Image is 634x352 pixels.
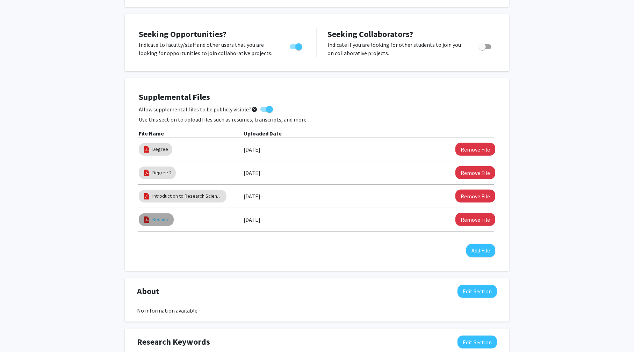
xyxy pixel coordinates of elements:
[287,41,306,51] div: Toggle
[139,29,226,39] span: Seeking Opportunities?
[244,214,260,226] label: [DATE]
[152,192,222,200] a: Introduction to Research Science Hybrid Program Completion Letter
[152,146,168,153] a: Degree
[327,29,413,39] span: Seeking Collaborators?
[139,41,276,57] p: Indicate to faculty/staff and other users that you are looking for opportunities to join collabor...
[455,213,495,226] button: Remove Resume File
[244,130,282,137] b: Uploaded Date
[139,115,495,124] p: Use this section to upload files such as resumes, transcripts, and more.
[152,216,170,223] a: Resume
[143,192,151,200] img: pdf_icon.png
[139,92,495,102] h4: Supplemental Files
[137,285,159,298] span: About
[143,169,151,177] img: pdf_icon.png
[327,41,466,57] p: Indicate if you are looking for other students to join you on collaborative projects.
[143,146,151,153] img: pdf_icon.png
[458,336,497,349] button: Edit Research Keywords
[137,306,497,315] div: No information available
[244,190,260,202] label: [DATE]
[152,169,172,176] a: Degree 2
[458,285,497,298] button: Edit About
[137,336,210,348] span: Research Keywords
[139,105,258,113] span: Allow supplemental files to be publicly visible?
[5,321,30,347] iframe: Chat
[476,41,495,51] div: Toggle
[466,244,495,257] button: Add File
[143,216,151,223] img: pdf_icon.png
[251,105,258,113] mat-icon: help
[244,144,260,155] label: [DATE]
[455,190,495,203] button: Remove Introduction to Research Science Hybrid Program Completion Letter File
[139,130,164,137] b: File Name
[455,143,495,156] button: Remove Degree File
[455,166,495,179] button: Remove Degree 2 File
[244,167,260,179] label: [DATE]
